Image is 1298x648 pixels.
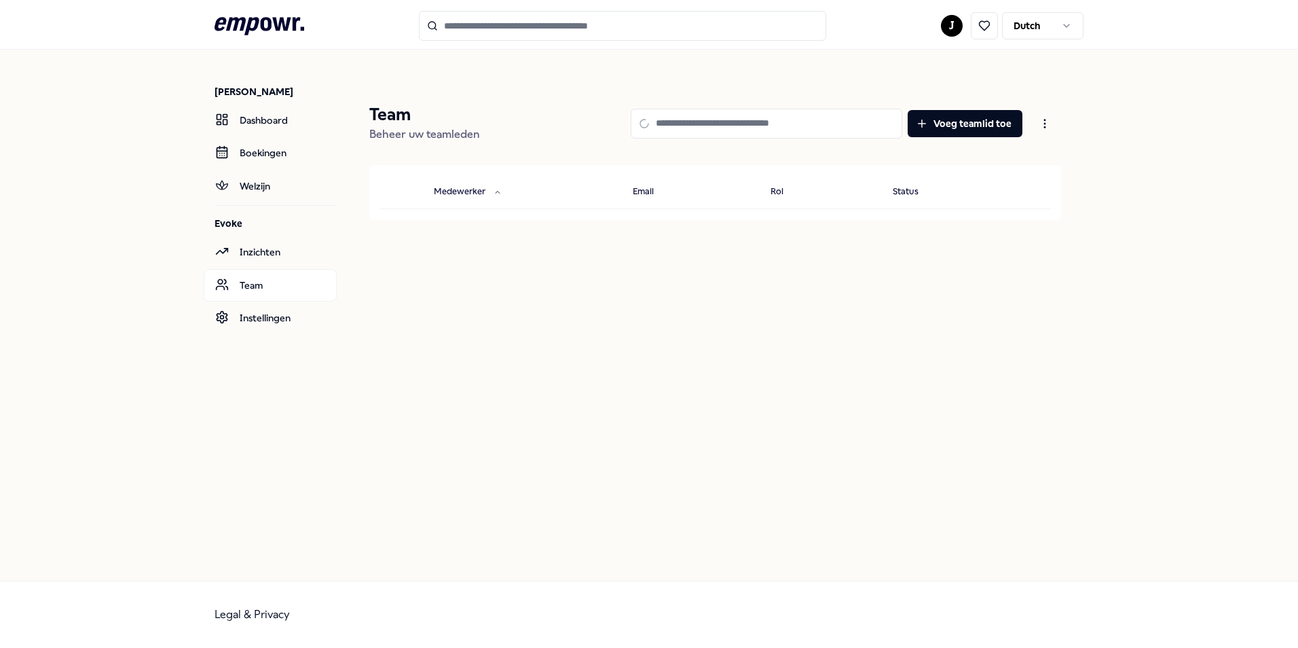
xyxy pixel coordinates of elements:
[908,110,1022,137] button: Voeg teamlid toe
[204,170,337,202] a: Welzijn
[1028,110,1062,137] button: Open menu
[204,137,337,169] a: Boekingen
[419,11,826,41] input: Search for products, categories or subcategories
[941,15,963,37] button: J
[215,217,337,230] p: Evoke
[215,608,290,621] a: Legal & Privacy
[369,104,480,126] p: Team
[204,104,337,137] a: Dashboard
[215,85,337,98] p: [PERSON_NAME]
[622,179,681,206] button: Email
[882,179,946,206] button: Status
[204,236,337,268] a: Inzichten
[760,179,811,206] button: Rol
[423,179,513,206] button: Medewerker
[204,269,337,302] a: Team
[204,302,337,334] a: Instellingen
[369,128,480,141] span: Beheer uw teamleden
